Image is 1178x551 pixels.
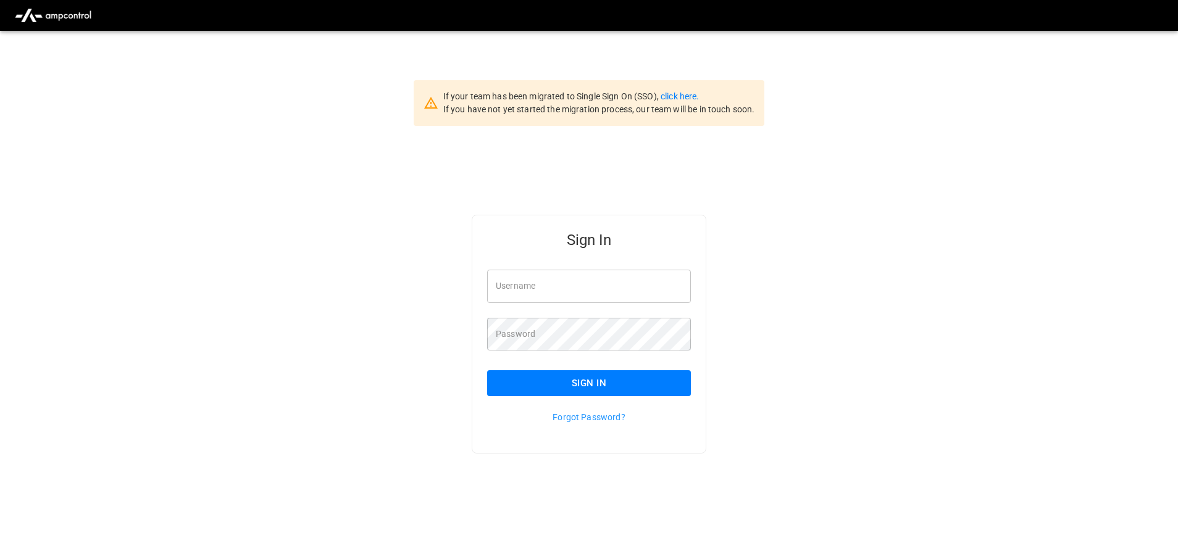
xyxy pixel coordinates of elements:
[10,4,96,27] img: ampcontrol.io logo
[487,411,691,423] p: Forgot Password?
[661,91,699,101] a: click here.
[487,370,691,396] button: Sign In
[487,230,691,250] h5: Sign In
[443,104,755,114] span: If you have not yet started the migration process, our team will be in touch soon.
[443,91,661,101] span: If your team has been migrated to Single Sign On (SSO),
